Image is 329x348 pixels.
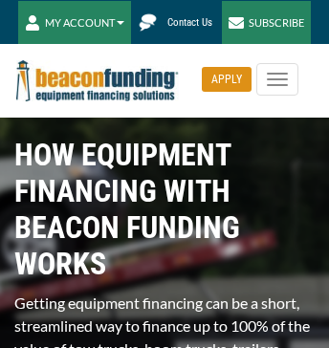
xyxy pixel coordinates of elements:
a: Contact Us [131,6,222,39]
button: MY ACCOUNT [18,1,131,44]
div: APPLY [202,67,252,92]
a: Beacon Funding Corporation [16,72,179,87]
a: SUBSCRIBE [222,1,311,44]
h1: HOW EQUIPMENT FINANCING WITH BEACON FUNDING WORKS [14,137,315,282]
img: Beacon Funding Corporation [16,60,179,101]
img: Beacon Funding chat [131,6,164,39]
span: Contact Us [167,16,212,29]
